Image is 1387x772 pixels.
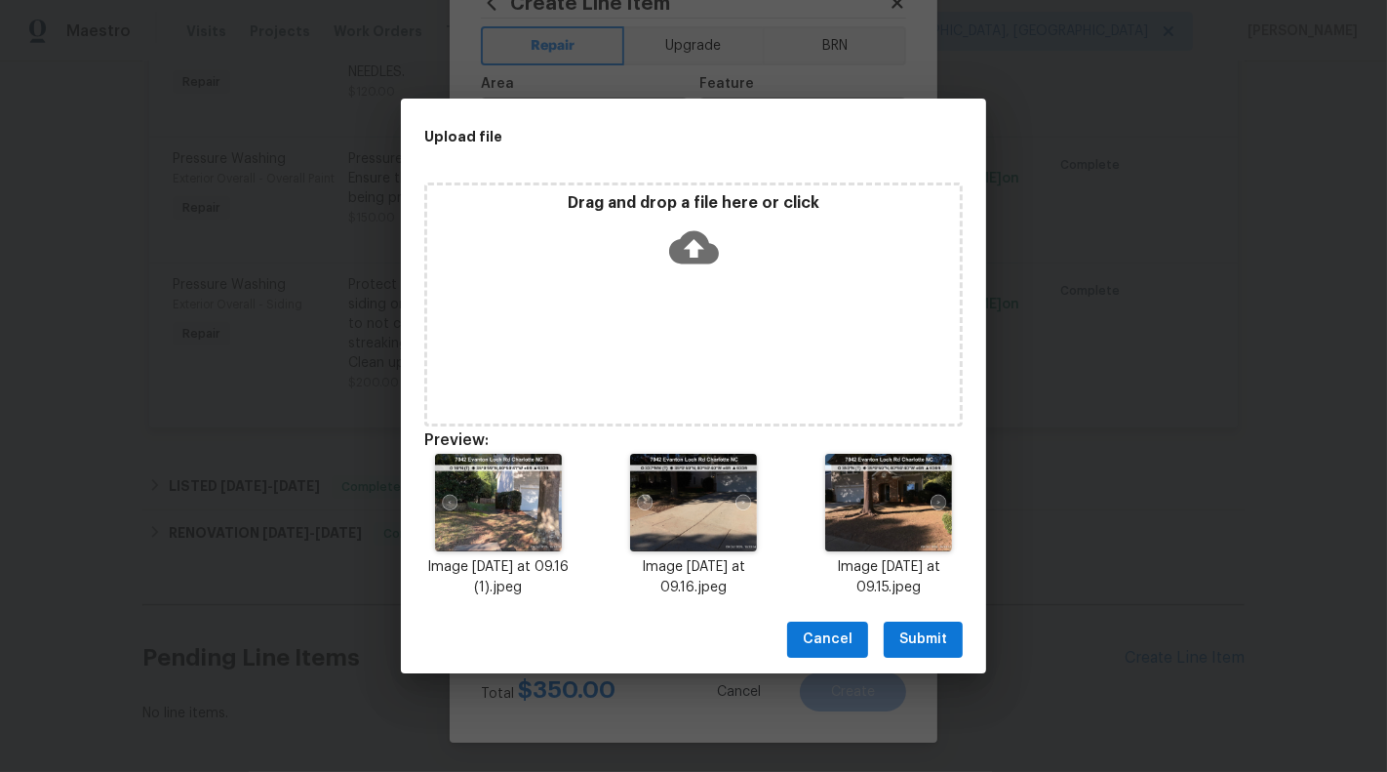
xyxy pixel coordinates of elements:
img: 9k= [825,454,952,551]
p: Drag and drop a file here or click [427,193,960,214]
img: 2Q== [435,454,562,551]
span: Submit [899,628,947,652]
img: 9k= [630,454,757,551]
button: Submit [884,622,963,658]
span: Cancel [803,628,852,652]
p: Image [DATE] at 09.15.jpeg [814,557,963,598]
p: Image [DATE] at 09.16.jpeg [619,557,768,598]
h2: Upload file [424,126,875,147]
p: Image [DATE] at 09.16 (1).jpeg [424,557,573,598]
button: Cancel [787,622,868,658]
